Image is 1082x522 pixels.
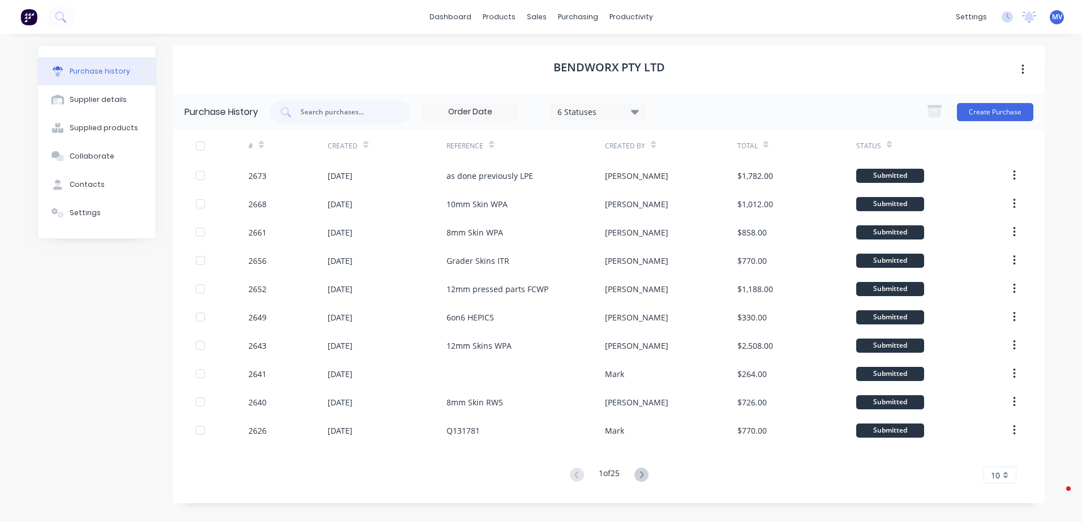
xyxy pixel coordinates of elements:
[424,8,477,25] a: dashboard
[856,367,924,381] div: Submitted
[446,255,509,267] div: Grader Skins ITR
[328,340,353,352] div: [DATE]
[423,104,518,121] input: Order Date
[856,254,924,268] div: Submitted
[248,368,267,380] div: 2641
[20,8,37,25] img: Factory
[446,198,508,210] div: 10mm Skin WPA
[557,105,638,117] div: 6 Statuses
[328,226,353,238] div: [DATE]
[328,141,358,151] div: Created
[605,368,624,380] div: Mark
[605,283,668,295] div: [PERSON_NAME]
[38,85,156,114] button: Supplier details
[184,105,258,119] div: Purchase History
[737,226,767,238] div: $858.00
[737,396,767,408] div: $726.00
[553,61,665,74] h1: Bendworx Pty Ltd
[70,179,105,190] div: Contacts
[737,425,767,437] div: $770.00
[605,141,645,151] div: Created By
[38,199,156,227] button: Settings
[299,106,393,118] input: Search purchases...
[477,8,521,25] div: products
[248,340,267,352] div: 2643
[605,226,668,238] div: [PERSON_NAME]
[38,142,156,170] button: Collaborate
[737,141,758,151] div: Total
[950,8,993,25] div: settings
[856,169,924,183] div: Submitted
[446,311,494,323] div: 6on6 HEPICS
[605,170,668,182] div: [PERSON_NAME]
[328,198,353,210] div: [DATE]
[248,425,267,437] div: 2626
[605,340,668,352] div: [PERSON_NAME]
[737,170,773,182] div: $1,782.00
[737,255,767,267] div: $770.00
[856,339,924,353] div: Submitted
[70,151,114,161] div: Collaborate
[248,255,267,267] div: 2656
[737,311,767,323] div: $330.00
[856,282,924,296] div: Submitted
[856,225,924,239] div: Submitted
[605,425,624,437] div: Mark
[737,198,773,210] div: $1,012.00
[38,114,156,142] button: Supplied products
[248,198,267,210] div: 2668
[446,425,480,437] div: Q131781
[1044,484,1071,511] iframe: Intercom live chat
[248,283,267,295] div: 2652
[737,368,767,380] div: $264.00
[446,141,483,151] div: Reference
[38,57,156,85] button: Purchase history
[605,198,668,210] div: [PERSON_NAME]
[605,396,668,408] div: [PERSON_NAME]
[856,423,924,438] div: Submitted
[737,283,773,295] div: $1,188.00
[248,396,267,408] div: 2640
[446,396,503,408] div: 8mm Skin RWS
[446,340,512,352] div: 12mm Skins WPA
[446,283,548,295] div: 12mm pressed parts FCWP
[328,170,353,182] div: [DATE]
[446,226,503,238] div: 8mm Skin WPA
[248,311,267,323] div: 2649
[328,283,353,295] div: [DATE]
[328,396,353,408] div: [DATE]
[856,310,924,324] div: Submitted
[446,170,533,182] div: as done previously LPE
[599,467,620,484] div: 1 of 25
[1052,12,1062,22] span: MV
[248,170,267,182] div: 2673
[248,226,267,238] div: 2661
[552,8,604,25] div: purchasing
[70,208,101,218] div: Settings
[70,66,130,76] div: Purchase history
[856,197,924,211] div: Submitted
[605,311,668,323] div: [PERSON_NAME]
[991,469,1000,481] span: 10
[604,8,659,25] div: productivity
[856,141,881,151] div: Status
[737,340,773,352] div: $2,508.00
[328,255,353,267] div: [DATE]
[38,170,156,199] button: Contacts
[856,395,924,409] div: Submitted
[70,95,127,105] div: Supplier details
[328,425,353,437] div: [DATE]
[521,8,552,25] div: sales
[957,103,1033,121] button: Create Purchase
[328,311,353,323] div: [DATE]
[605,255,668,267] div: [PERSON_NAME]
[328,368,353,380] div: [DATE]
[70,123,138,133] div: Supplied products
[248,141,253,151] div: #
